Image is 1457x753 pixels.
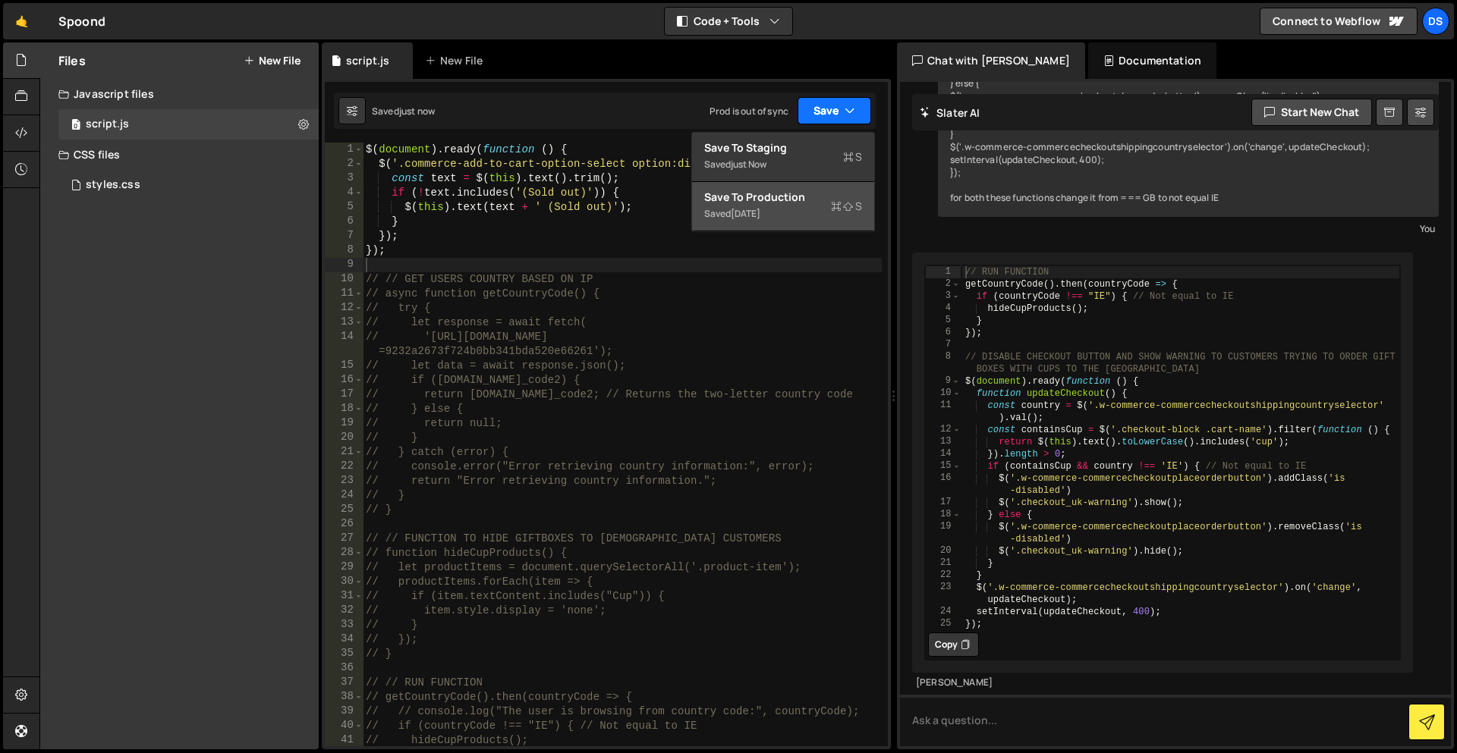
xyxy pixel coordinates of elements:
[325,287,363,301] div: 11
[843,149,862,165] span: S
[1260,8,1418,35] a: Connect to Webflow
[58,12,105,30] div: Spoond
[926,472,961,497] div: 16
[399,105,435,118] div: just now
[86,118,129,131] div: script.js
[325,258,363,272] div: 9
[40,79,319,109] div: Javascript files
[731,158,766,171] div: just now
[372,105,435,118] div: Saved
[325,733,363,748] div: 41
[926,521,961,545] div: 19
[40,140,319,170] div: CSS files
[3,3,40,39] a: 🤙
[325,243,363,258] div: 8
[926,375,961,387] div: 9
[325,315,363,330] div: 13
[325,704,363,719] div: 39
[58,170,319,200] div: 9102/19406.css
[346,53,389,68] div: script.js
[325,157,363,171] div: 2
[704,190,862,205] div: Save to Production
[325,661,363,676] div: 36
[325,503,363,517] div: 25
[325,690,363,704] div: 38
[325,402,363,416] div: 18
[325,272,363,287] div: 10
[325,532,363,546] div: 27
[1251,99,1372,126] button: Start new chat
[325,618,363,632] div: 33
[325,676,363,690] div: 37
[325,575,363,589] div: 30
[926,351,961,375] div: 8
[926,266,961,278] div: 1
[325,474,363,488] div: 23
[325,143,363,157] div: 1
[325,589,363,604] div: 31
[926,424,961,436] div: 12
[325,560,363,575] div: 29
[798,97,871,124] button: Save
[325,488,363,503] div: 24
[325,301,363,315] div: 12
[926,606,961,618] div: 24
[926,618,961,630] div: 25
[926,387,961,400] div: 10
[897,42,1085,79] div: Chat with [PERSON_NAME]
[926,315,961,327] div: 5
[926,569,961,582] div: 22
[926,448,961,460] div: 14
[665,8,792,35] button: Code + Tools
[926,582,961,606] div: 23
[58,52,86,69] h2: Files
[704,140,862,155] div: Save to Staging
[325,604,363,618] div: 32
[692,133,874,182] button: Save to StagingS Savedjust now
[244,55,301,67] button: New File
[325,229,363,243] div: 7
[325,632,363,647] div: 34
[425,53,489,68] div: New File
[1088,42,1216,79] div: Documentation
[86,178,140,192] div: styles.css
[325,445,363,460] div: 21
[691,132,875,232] div: Code + Tools
[926,339,961,351] div: 7
[71,120,80,132] span: 0
[926,303,961,315] div: 4
[58,109,319,140] div: 9102/19405.js
[926,557,961,569] div: 21
[325,387,363,402] div: 17
[704,155,862,174] div: Saved
[926,400,961,424] div: 11
[325,186,363,200] div: 4
[926,436,961,448] div: 13
[325,517,363,532] div: 26
[325,373,363,387] div: 16
[731,207,760,220] div: [DATE]
[926,460,961,472] div: 15
[928,632,979,657] button: Copy
[926,545,961,557] div: 20
[325,200,363,215] div: 5
[325,546,363,560] div: 28
[831,199,862,214] span: S
[920,105,980,120] h2: Slater AI
[710,105,788,118] div: Prod is out of sync
[926,327,961,339] div: 6
[692,182,874,231] button: Save to ProductionS Saved[DATE]
[942,221,1435,237] div: You
[1422,8,1449,35] a: DS
[325,460,363,474] div: 22
[926,290,961,303] div: 3
[325,330,363,359] div: 14
[325,359,363,373] div: 15
[325,647,363,661] div: 35
[704,205,862,223] div: Saved
[325,719,363,733] div: 40
[325,431,363,445] div: 20
[325,215,363,229] div: 6
[325,171,363,186] div: 3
